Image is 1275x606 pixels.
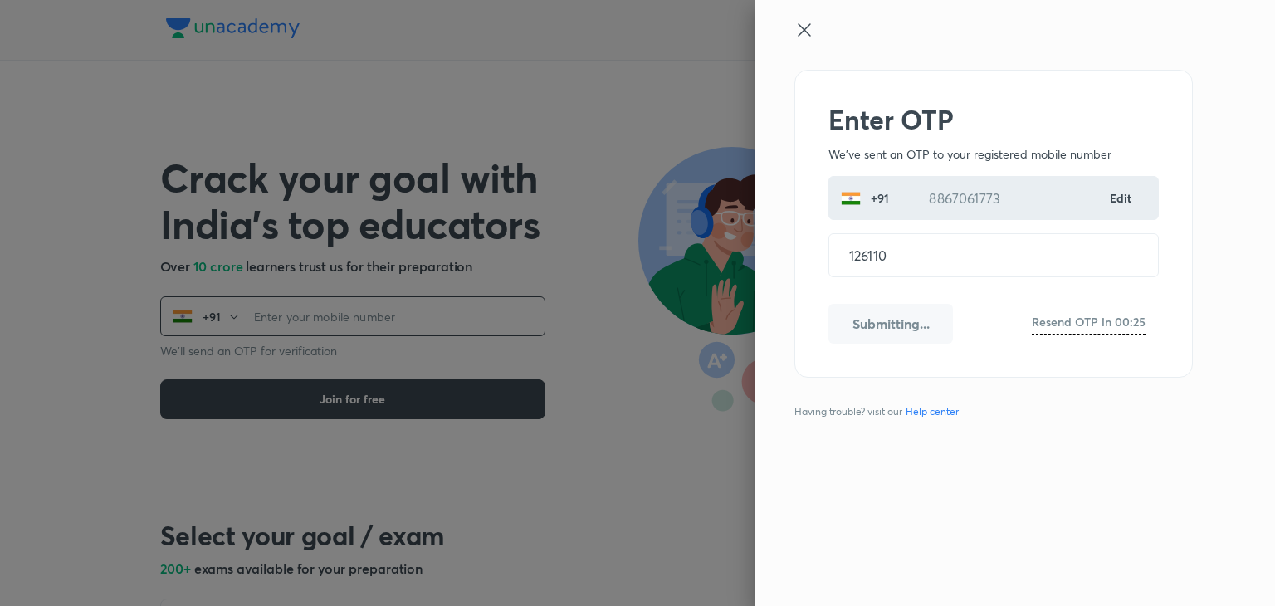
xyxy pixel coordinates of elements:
h2: Enter OTP [828,104,1159,135]
h6: Resend OTP in 00:25 [1032,313,1146,330]
button: Submitting... [828,304,953,344]
span: Having trouble? visit our [794,404,965,419]
p: We've sent an OTP to your registered mobile number [828,145,1159,163]
a: Edit [1110,189,1133,207]
a: Help center [902,404,962,419]
p: +91 [861,189,896,207]
img: India [841,188,861,208]
input: One time password [829,234,1158,276]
